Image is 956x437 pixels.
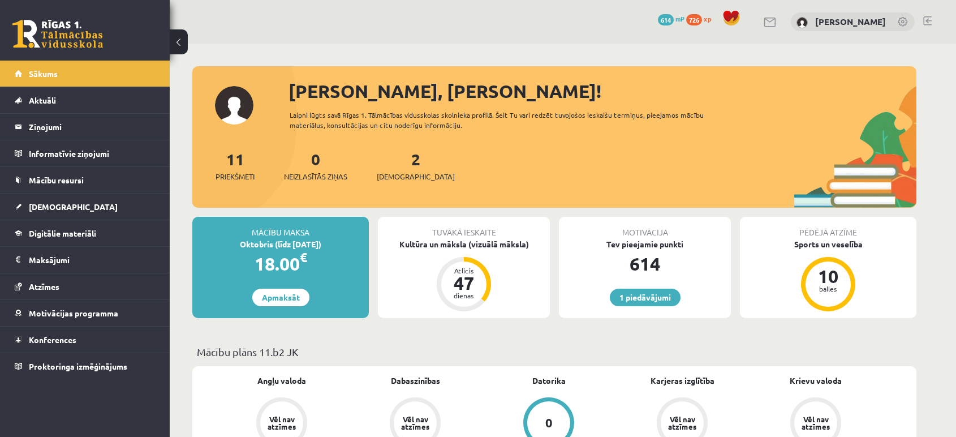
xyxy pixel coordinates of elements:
[284,171,347,182] span: Neizlasītās ziņas
[29,228,96,238] span: Digitālie materiāli
[29,361,127,371] span: Proktoringa izmēģinājums
[15,300,156,326] a: Motivācijas programma
[610,289,681,306] a: 1 piedāvājumi
[29,114,156,140] legend: Ziņojumi
[29,335,76,345] span: Konferences
[197,344,912,359] p: Mācību plāns 11.b2 JK
[29,308,118,318] span: Motivācijas programma
[666,415,698,430] div: Vēl nav atzīmes
[15,194,156,220] a: [DEMOGRAPHIC_DATA]
[29,68,58,79] span: Sākums
[740,217,916,238] div: Pēdējā atzīme
[29,95,56,105] span: Aktuāli
[257,375,306,387] a: Angļu valoda
[796,17,808,28] img: Arnolds Mikuličs
[811,285,845,292] div: balles
[15,247,156,273] a: Maksājumi
[811,267,845,285] div: 10
[545,417,553,429] div: 0
[800,415,832,430] div: Vēl nav atzīmes
[15,220,156,246] a: Digitālie materiāli
[740,238,916,313] a: Sports un veselība 10 balles
[378,217,550,238] div: Tuvākā ieskaite
[651,375,714,387] a: Karjeras izglītība
[559,238,731,250] div: Tev pieejamie punkti
[377,171,455,182] span: [DEMOGRAPHIC_DATA]
[300,249,307,265] span: €
[815,16,886,27] a: [PERSON_NAME]
[686,14,702,25] span: 726
[559,217,731,238] div: Motivācija
[658,14,674,25] span: 614
[15,114,156,140] a: Ziņojumi
[740,238,916,250] div: Sports un veselība
[658,14,684,23] a: 614 mP
[266,415,298,430] div: Vēl nav atzīmes
[29,175,84,185] span: Mācību resursi
[704,14,711,23] span: xp
[216,171,255,182] span: Priekšmeti
[447,274,481,292] div: 47
[290,110,724,130] div: Laipni lūgts savā Rīgas 1. Tālmācības vidusskolas skolnieka profilā. Šeit Tu vari redzēt tuvojošo...
[15,87,156,113] a: Aktuāli
[378,238,550,313] a: Kultūra un māksla (vizuālā māksla) Atlicis 47 dienas
[15,140,156,166] a: Informatīvie ziņojumi
[192,250,369,277] div: 18.00
[15,353,156,379] a: Proktoringa izmēģinājums
[15,327,156,353] a: Konferences
[532,375,566,387] a: Datorika
[216,149,255,182] a: 11Priekšmeti
[399,415,431,430] div: Vēl nav atzīmes
[29,247,156,273] legend: Maksājumi
[790,375,842,387] a: Krievu valoda
[447,267,481,274] div: Atlicis
[284,149,347,182] a: 0Neizlasītās ziņas
[29,140,156,166] legend: Informatīvie ziņojumi
[447,292,481,299] div: dienas
[192,238,369,250] div: Oktobris (līdz [DATE])
[377,149,455,182] a: 2[DEMOGRAPHIC_DATA]
[15,273,156,299] a: Atzīmes
[29,202,118,212] span: [DEMOGRAPHIC_DATA]
[29,281,59,292] span: Atzīmes
[15,167,156,193] a: Mācību resursi
[12,20,103,48] a: Rīgas 1. Tālmācības vidusskola
[192,217,369,238] div: Mācību maksa
[252,289,309,306] a: Apmaksāt
[675,14,684,23] span: mP
[686,14,717,23] a: 726 xp
[391,375,440,387] a: Dabaszinības
[559,250,731,277] div: 614
[288,78,916,105] div: [PERSON_NAME], [PERSON_NAME]!
[378,238,550,250] div: Kultūra un māksla (vizuālā māksla)
[15,61,156,87] a: Sākums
